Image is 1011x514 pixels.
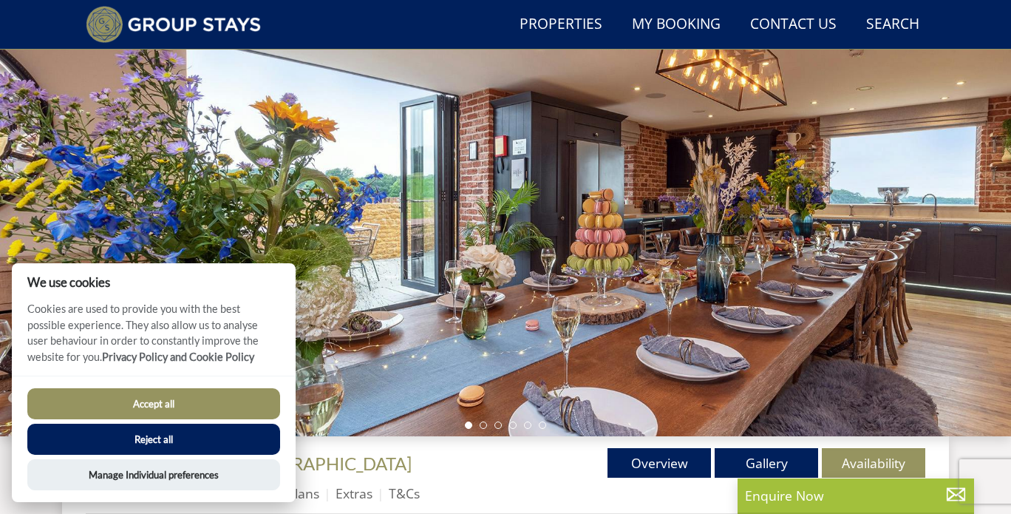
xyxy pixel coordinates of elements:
h2: We use cookies [12,275,296,289]
a: Gallery [715,448,818,478]
a: Extras [336,484,372,502]
p: Cookies are used to provide you with the best possible experience. They also allow us to analyse ... [12,301,296,376]
span: - [230,453,412,474]
a: My Booking [626,8,726,41]
button: Manage Individual preferences [27,459,280,490]
img: Group Stays [86,6,261,43]
a: Privacy Policy and Cookie Policy [102,351,254,363]
a: Contact Us [744,8,842,41]
a: Overview [607,448,711,478]
a: Search [860,8,925,41]
button: Reject all [27,424,280,455]
a: Properties [514,8,608,41]
button: Accept all [27,388,280,419]
a: [GEOGRAPHIC_DATA] [236,453,412,474]
a: T&Cs [389,484,420,502]
p: Enquire Now [745,486,967,505]
a: Availability [822,448,925,478]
